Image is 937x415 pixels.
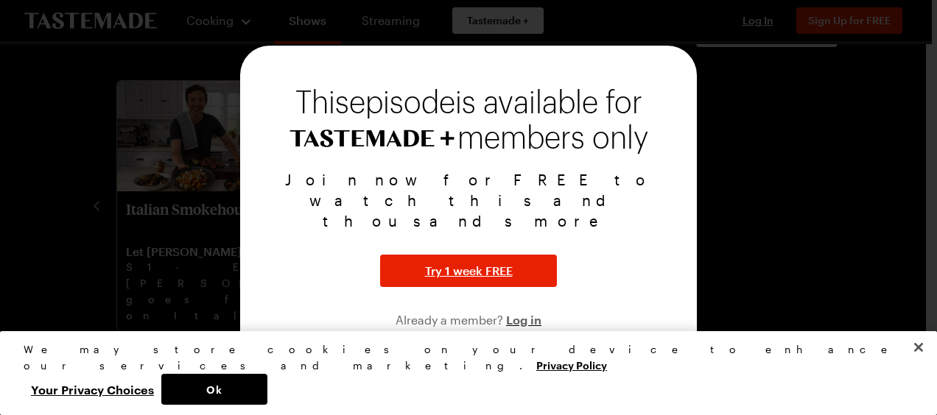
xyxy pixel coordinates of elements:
[380,255,557,287] button: Try 1 week FREE
[258,169,679,231] p: Join now for FREE to watch this and thousands more
[396,313,506,327] span: Already a member?
[161,374,267,405] button: Ok
[425,262,513,280] span: Try 1 week FREE
[289,130,455,147] img: Tastemade+
[24,341,901,405] div: Privacy
[536,358,607,372] a: More information about your privacy, opens in a new tab
[902,331,935,363] button: Close
[24,341,901,374] div: We may store cookies on your device to enhance our services and marketing.
[295,88,642,118] span: This episode is available for
[457,122,648,155] span: members only
[24,374,161,405] button: Your Privacy Choices
[506,311,541,328] button: Log in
